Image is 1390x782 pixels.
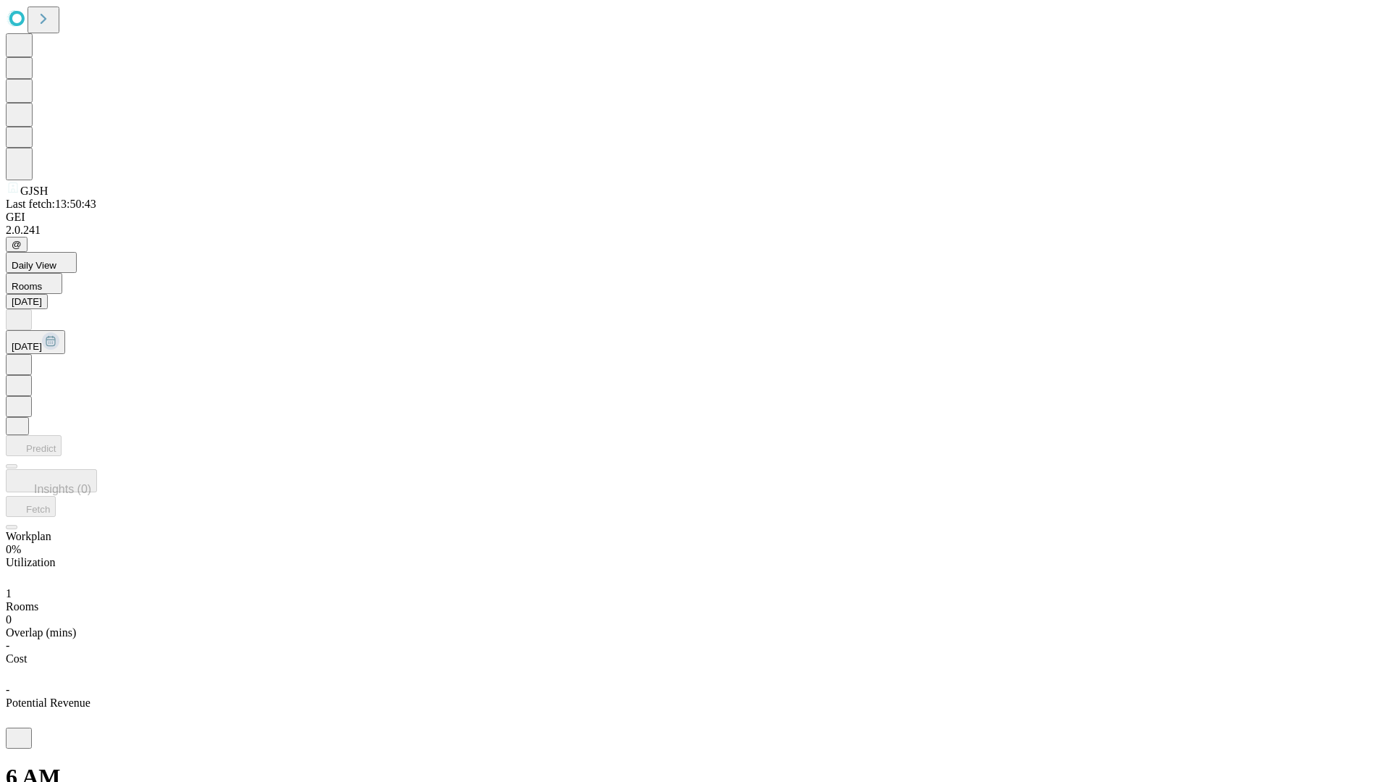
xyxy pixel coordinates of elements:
button: Daily View [6,252,77,273]
span: Utilization [6,556,55,568]
span: - [6,684,9,696]
button: Fetch [6,496,56,517]
div: GEI [6,211,1384,224]
button: Predict [6,435,62,456]
span: - [6,639,9,652]
span: Daily View [12,260,56,271]
span: 0% [6,543,21,555]
button: [DATE] [6,294,48,309]
span: Overlap (mins) [6,626,76,639]
button: [DATE] [6,330,65,354]
span: @ [12,239,22,250]
span: GJSH [20,185,48,197]
span: Cost [6,652,27,665]
button: Insights (0) [6,469,97,492]
span: Rooms [6,600,38,613]
span: Insights (0) [34,483,91,495]
span: 1 [6,587,12,600]
span: 0 [6,613,12,626]
button: @ [6,237,28,252]
button: Rooms [6,273,62,294]
span: [DATE] [12,341,42,352]
div: 2.0.241 [6,224,1384,237]
span: Last fetch: 13:50:43 [6,198,96,210]
span: Workplan [6,530,51,542]
span: Potential Revenue [6,697,90,709]
span: Rooms [12,281,42,292]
